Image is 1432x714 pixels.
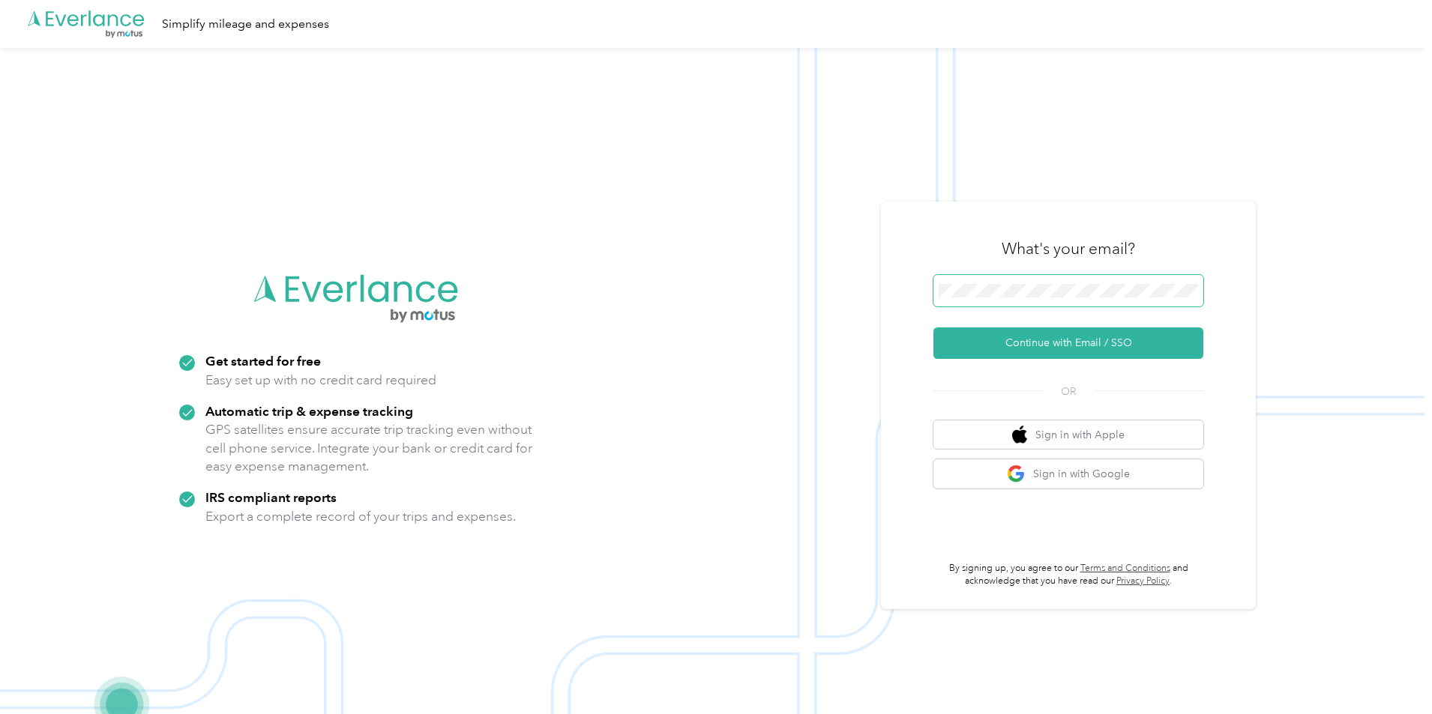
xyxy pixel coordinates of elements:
[205,353,321,369] strong: Get started for free
[205,420,533,476] p: GPS satellites ensure accurate trip tracking even without cell phone service. Integrate your bank...
[1042,384,1095,399] span: OR
[162,15,329,34] div: Simplify mileage and expenses
[1007,465,1026,483] img: google logo
[1080,563,1170,574] a: Terms and Conditions
[1012,426,1027,444] img: apple logo
[205,403,413,419] strong: Automatic trip & expense tracking
[205,507,516,526] p: Export a complete record of your trips and expenses.
[933,562,1203,588] p: By signing up, you agree to our and acknowledge that you have read our .
[933,327,1203,359] button: Continue with Email / SSO
[933,459,1203,488] button: google logoSign in with Google
[933,420,1203,450] button: apple logoSign in with Apple
[205,489,337,505] strong: IRS compliant reports
[205,371,436,390] p: Easy set up with no credit card required
[1002,238,1135,259] h3: What's your email?
[1116,575,1170,587] a: Privacy Policy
